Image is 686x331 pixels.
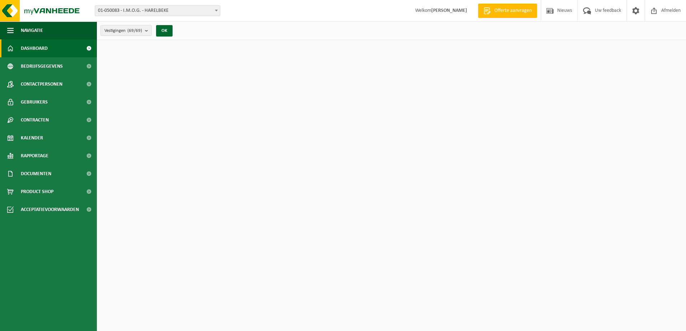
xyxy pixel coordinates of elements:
[478,4,537,18] a: Offerte aanvragen
[21,165,51,183] span: Documenten
[21,21,43,39] span: Navigatie
[156,25,173,37] button: OK
[21,183,53,201] span: Product Shop
[95,5,220,16] span: 01-050083 - I.M.O.G. - HARELBEKE
[100,25,152,36] button: Vestigingen(69/69)
[21,39,48,57] span: Dashboard
[493,7,534,14] span: Offerte aanvragen
[431,8,467,13] strong: [PERSON_NAME]
[21,93,48,111] span: Gebruikers
[21,75,62,93] span: Contactpersonen
[21,201,79,219] span: Acceptatievoorwaarden
[21,111,49,129] span: Contracten
[21,129,43,147] span: Kalender
[21,147,48,165] span: Rapportage
[95,6,220,16] span: 01-050083 - I.M.O.G. - HARELBEKE
[104,25,142,36] span: Vestigingen
[21,57,63,75] span: Bedrijfsgegevens
[127,28,142,33] count: (69/69)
